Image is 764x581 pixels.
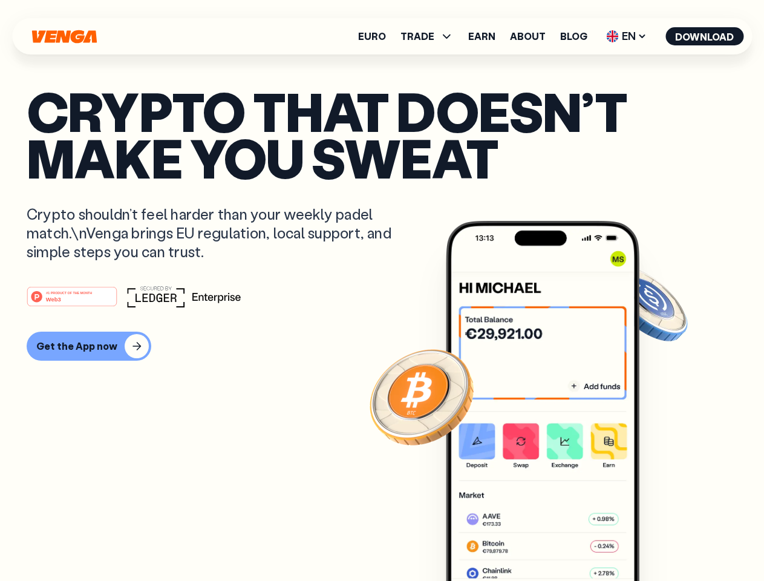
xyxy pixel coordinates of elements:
svg: Home [30,30,98,44]
a: #1 PRODUCT OF THE MONTHWeb3 [27,294,117,309]
button: Get the App now [27,332,151,361]
a: Get the App now [27,332,737,361]
span: TRADE [400,29,454,44]
span: TRADE [400,31,434,41]
img: flag-uk [606,30,618,42]
a: Earn [468,31,495,41]
tspan: Web3 [46,295,61,302]
a: Euro [358,31,386,41]
a: Blog [560,31,587,41]
p: Crypto shouldn’t feel harder than your weekly padel match.\nVenga brings EU regulation, local sup... [27,205,409,261]
img: USDC coin [603,260,690,347]
a: About [510,31,546,41]
tspan: #1 PRODUCT OF THE MONTH [46,290,92,294]
p: Crypto that doesn’t make you sweat [27,88,737,180]
div: Get the App now [36,340,117,352]
span: EN [602,27,651,46]
button: Download [665,27,743,45]
img: Bitcoin [367,342,476,451]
